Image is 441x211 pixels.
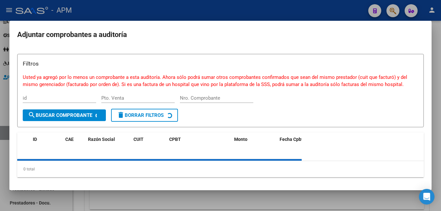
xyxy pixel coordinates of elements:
[131,132,167,154] datatable-header-cell: CUIT
[30,132,63,154] datatable-header-cell: ID
[111,109,178,122] button: Borrar Filtros
[277,132,306,154] datatable-header-cell: Fecha Cpbt
[65,137,74,142] span: CAE
[85,132,131,154] datatable-header-cell: Razón Social
[169,137,181,142] span: CPBT
[88,137,115,142] span: Razón Social
[23,74,418,88] p: Usted ya agregó por lo menos un comprobante a esta auditoría. Ahora sólo podrá sumar otros compro...
[28,111,36,119] mat-icon: search
[133,137,144,142] span: CUIT
[23,109,106,121] button: Buscar Comprobante
[117,112,164,118] span: Borrar Filtros
[33,137,37,142] span: ID
[17,161,424,177] div: 0 total
[17,29,424,41] h2: Adjuntar comprobantes a auditoría
[23,59,418,68] h3: Filtros
[280,137,303,142] span: Fecha Cpbt
[28,112,92,118] span: Buscar Comprobante
[167,132,232,154] datatable-header-cell: CPBT
[63,132,85,154] datatable-header-cell: CAE
[234,137,247,142] span: Monto
[117,111,125,119] mat-icon: delete
[232,132,277,154] datatable-header-cell: Monto
[419,189,435,205] div: Open Intercom Messenger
